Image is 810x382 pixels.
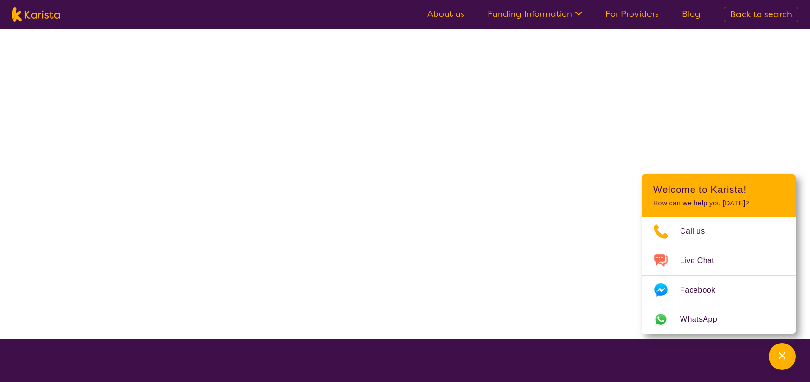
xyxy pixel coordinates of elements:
[680,283,727,297] span: Facebook
[682,8,701,20] a: Blog
[730,9,792,20] span: Back to search
[653,184,784,195] h2: Welcome to Karista!
[653,199,784,207] p: How can we help you [DATE]?
[642,217,796,334] ul: Choose channel
[12,7,60,22] img: Karista logo
[642,174,796,334] div: Channel Menu
[488,8,582,20] a: Funding Information
[427,8,464,20] a: About us
[680,254,726,268] span: Live Chat
[642,305,796,334] a: Web link opens in a new tab.
[680,312,729,327] span: WhatsApp
[605,8,659,20] a: For Providers
[724,7,798,22] a: Back to search
[680,224,717,239] span: Call us
[769,343,796,370] button: Channel Menu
